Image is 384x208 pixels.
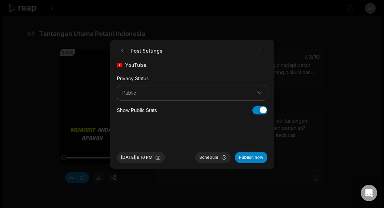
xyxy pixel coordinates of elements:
label: Privacy Status [117,75,149,81]
span: Public [122,90,252,96]
h2: Post Settings [117,45,162,56]
button: Public [117,85,267,101]
button: [DATE]|9:10 PM [117,152,165,163]
button: Schedule [195,152,231,163]
span: YouTube [125,61,146,69]
button: Publish now [235,152,267,163]
div: Show Public Stats [117,107,157,114]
